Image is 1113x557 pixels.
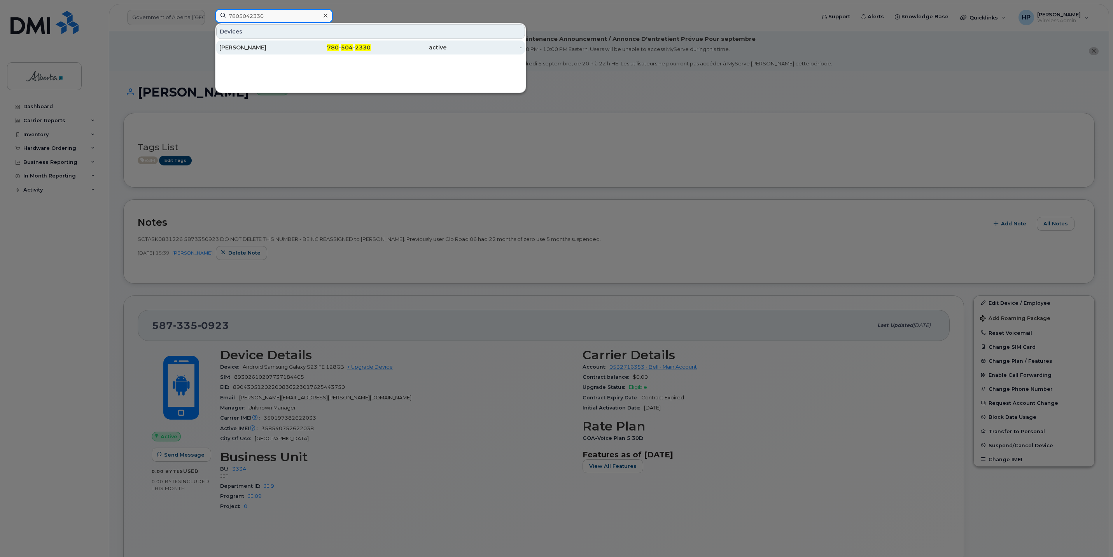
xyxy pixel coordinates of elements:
div: - - [295,44,371,51]
span: 780 [327,44,339,51]
div: Devices [216,24,525,39]
div: active [371,44,446,51]
div: [PERSON_NAME] [219,44,295,51]
span: 2330 [355,44,371,51]
a: [PERSON_NAME]780-504-2330active- [216,40,525,54]
div: - [446,44,522,51]
span: 504 [341,44,353,51]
